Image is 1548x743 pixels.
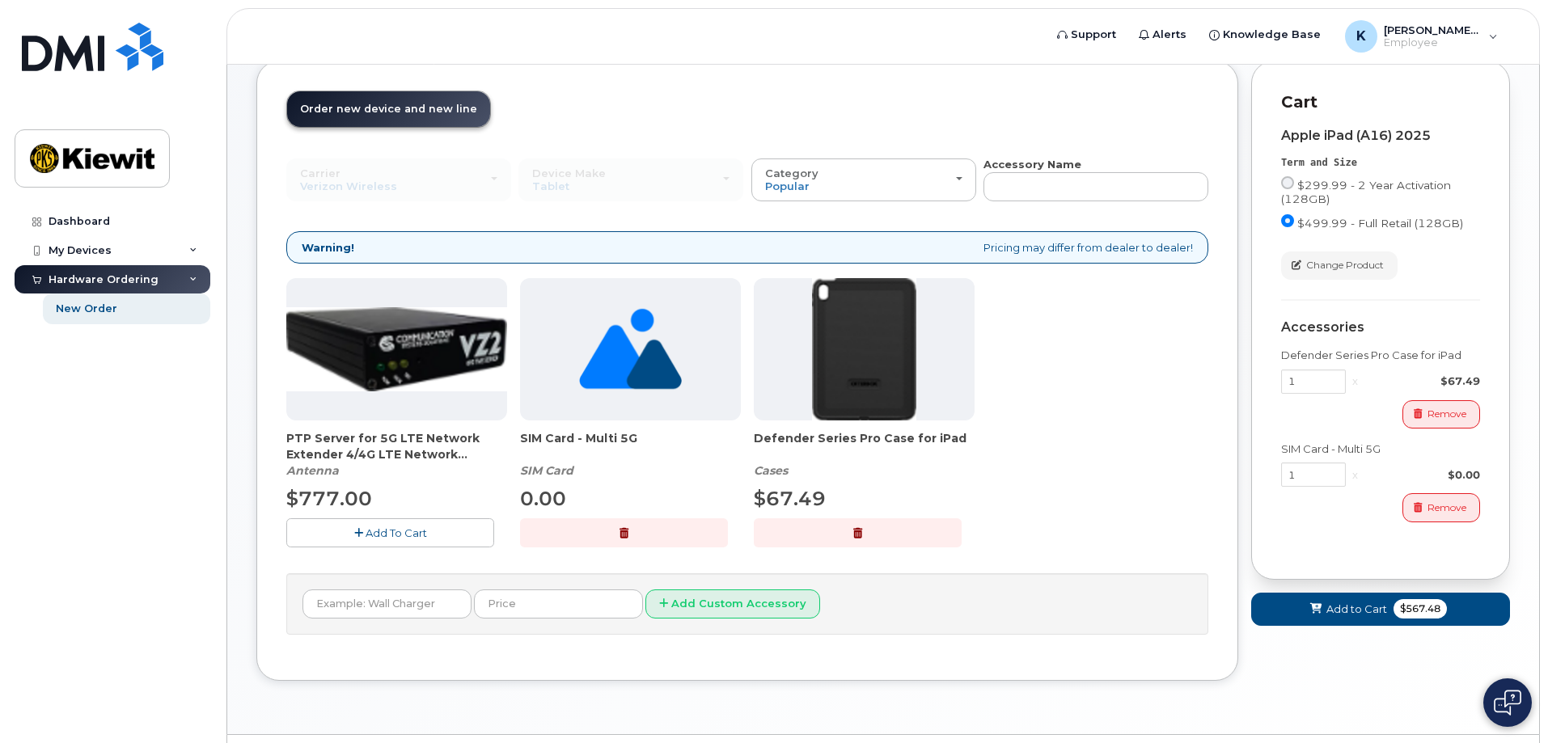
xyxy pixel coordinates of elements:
button: Add to Cart $567.48 [1251,593,1510,626]
span: Change Product [1306,258,1384,272]
img: no_image_found-2caef05468ed5679b831cfe6fc140e25e0c280774317ffc20a367ab7fd17291e.png [579,278,682,420]
span: Add to Cart [1326,602,1387,617]
button: Change Product [1281,251,1398,280]
span: $67.49 [754,487,826,510]
button: Remove [1402,493,1480,521]
input: $499.99 - Full Retail (128GB) [1281,214,1294,227]
div: Pricing may differ from dealer to dealer! [286,231,1208,264]
strong: Accessory Name [983,158,1081,171]
div: Karla.Togawa [1334,20,1509,53]
a: Support [1046,19,1127,51]
span: K [1356,27,1366,46]
a: Alerts [1127,19,1198,51]
span: 0.00 [520,487,566,510]
input: Example: Wall Charger [302,589,472,618]
button: Category Popular [751,158,976,201]
em: Cases [754,463,788,478]
em: Antenna [286,463,339,478]
div: Apple iPad (A16) 2025 [1281,129,1480,143]
span: Defender Series Pro Case for iPad [754,430,975,462]
span: Add To Cart [366,526,427,539]
span: PTP Server for 5G LTE Network Extender 4/4G LTE Network Extender 3 [286,430,507,462]
div: Defender Series Pro Case for iPad [1281,348,1480,363]
div: Accessories [1281,320,1480,335]
img: Open chat [1494,690,1521,716]
button: Add Custom Accessory [645,589,820,619]
span: Knowledge Base [1223,27,1321,43]
span: $499.99 - Full Retail (128GB) [1297,217,1463,230]
p: Cart [1281,91,1480,114]
div: Defender Series Pro Case for iPad [754,430,975,479]
div: SIM Card - Multi 5G [520,430,741,479]
div: Term and Size [1281,156,1480,170]
span: SIM Card - Multi 5G [520,430,741,462]
span: $777.00 [286,487,372,510]
em: SIM Card [520,463,573,478]
div: SIM Card - Multi 5G [1281,441,1480,457]
div: $0.00 [1364,467,1480,483]
img: defenderipad10thgen.png [812,278,916,420]
span: Remove [1427,407,1466,421]
span: $567.48 [1394,599,1447,618]
span: Employee [1384,36,1481,49]
div: x [1346,467,1364,483]
div: $67.49 [1364,374,1480,389]
span: Remove [1427,500,1466,515]
strong: Warning! [302,240,354,255]
div: PTP Server for 5G LTE Network Extender 4/4G LTE Network Extender 3 [286,430,507,479]
span: Order new device and new line [300,103,477,115]
button: Add To Cart [286,518,494,547]
input: $299.99 - 2 Year Activation (128GB) [1281,176,1294,189]
input: Price [474,589,643,618]
span: Popular [765,179,810,192]
span: Alerts [1153,27,1186,43]
a: Knowledge Base [1198,19,1332,51]
span: Category [765,167,818,179]
span: Support [1071,27,1116,43]
span: $299.99 - 2 Year Activation (128GB) [1281,179,1451,205]
img: Casa_Sysem.png [286,307,507,391]
div: x [1346,374,1364,389]
span: [PERSON_NAME].Togawa [1384,23,1481,36]
button: Remove [1402,400,1480,428]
